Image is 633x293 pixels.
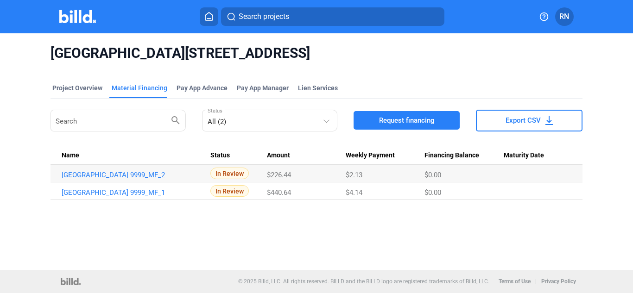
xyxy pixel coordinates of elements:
span: $440.64 [267,188,291,197]
a: [GEOGRAPHIC_DATA] 9999_MF_2 [62,171,203,179]
span: $2.13 [346,171,362,179]
span: $0.00 [424,188,441,197]
span: Pay App Manager [237,83,289,93]
b: Terms of Use [499,278,531,285]
span: RN [559,11,569,22]
span: In Review [210,168,249,179]
mat-icon: search [170,114,181,125]
span: Request financing [379,116,435,125]
span: $4.14 [346,188,362,197]
span: [GEOGRAPHIC_DATA][STREET_ADDRESS] [51,44,582,62]
span: Financing Balance [424,151,479,160]
span: Weekly Payment [346,151,395,160]
mat-select-trigger: All (2) [208,118,226,126]
span: Export CSV [506,116,541,125]
div: Material Financing [112,83,167,93]
span: Amount [267,151,290,160]
span: Name [62,151,79,160]
a: [GEOGRAPHIC_DATA] 9999_MF_1 [62,188,203,197]
b: Privacy Policy [541,278,576,285]
span: Status [210,151,230,160]
div: Pay App Advance [177,83,228,93]
span: Search projects [239,11,289,22]
img: logo [61,278,81,285]
span: In Review [210,185,249,197]
span: $226.44 [267,171,291,179]
span: Maturity Date [504,151,544,160]
div: Project Overview [52,83,102,93]
div: Lien Services [298,83,338,93]
span: $0.00 [424,171,441,179]
p: © 2025 Billd, LLC. All rights reserved. BILLD and the BILLD logo are registered trademarks of Bil... [238,278,489,285]
img: Billd Company Logo [59,10,96,23]
p: | [535,278,537,285]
